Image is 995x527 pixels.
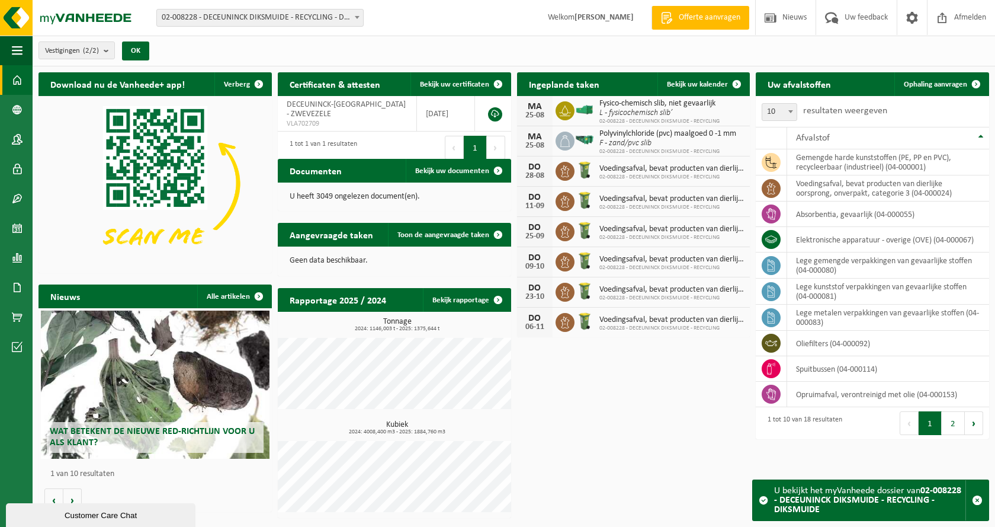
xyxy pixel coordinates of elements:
div: 1 tot 1 van 1 resultaten [284,135,357,161]
div: DO [523,193,547,202]
div: U bekijkt het myVanheede dossier van [774,480,965,520]
span: Bekijk uw kalender [667,81,728,88]
span: Voedingsafval, bevat producten van dierlijke oorsprong, onverpakt, categorie 3 [599,164,744,174]
div: DO [523,253,547,263]
span: 02-008228 - DECEUNINCK DIKSMUIDE - RECYCLING - DIKSMUIDE [157,9,363,26]
span: 02-008228 - DECEUNINCK DIKSMUIDE - RECYCLING [599,264,744,272]
span: Bekijk uw certificaten [420,81,489,88]
h2: Download nu de Vanheede+ app! [38,72,197,95]
span: Voedingsafval, bevat producten van dierlijke oorsprong, onverpakt, categorie 3 [599,225,744,234]
h2: Ingeplande taken [517,72,611,95]
td: oliefilters (04-000092) [787,331,989,356]
a: Bekijk uw documenten [406,159,510,183]
div: DO [523,223,547,232]
span: 02-008228 - DECEUNINCK DIKSMUIDE - RECYCLING [599,204,744,211]
span: 10 [762,104,797,120]
i: L - fysicochemisch slib’ [599,108,672,117]
img: Download de VHEPlus App [38,96,272,271]
td: lege kunststof verpakkingen van gevaarlijke stoffen (04-000081) [787,279,989,305]
span: Bekijk uw documenten [415,167,489,175]
button: Vorige [44,488,63,512]
button: 1 [919,411,942,435]
img: WB-0140-HPE-GN-50 [574,251,595,271]
a: Wat betekent de nieuwe RED-richtlijn voor u als klant? [41,311,269,459]
a: Bekijk uw certificaten [410,72,510,96]
img: WB-0140-HPE-GN-50 [574,190,595,210]
h2: Certificaten & attesten [278,72,392,95]
h2: Rapportage 2025 / 2024 [278,288,398,311]
div: 09-10 [523,263,547,271]
span: 02-008228 - DECEUNINCK DIKSMUIDE - RECYCLING [599,295,744,302]
span: Voedingsafval, bevat producten van dierlijke oorsprong, onverpakt, categorie 3 [599,255,744,264]
button: Volgende [63,488,82,512]
span: Voedingsafval, bevat producten van dierlijke oorsprong, onverpakt, categorie 3 [599,285,744,295]
button: Vestigingen(2/2) [38,41,115,59]
span: Polyvinylchloride (pvc) maalgoed 0 -1 mm [599,129,736,139]
a: Bekijk uw kalender [657,72,749,96]
img: WB-0140-HPE-GN-50 [574,281,595,301]
td: absorbentia, gevaarlijk (04-000055) [787,202,989,227]
button: OK [122,41,149,60]
h3: Kubiek [284,421,511,435]
h2: Nieuws [38,285,92,308]
h2: Aangevraagde taken [278,223,385,246]
img: WB-0140-HPE-GN-50 [574,311,595,331]
td: lege metalen verpakkingen van gevaarlijke stoffen (04-000083) [787,305,989,331]
a: Alle artikelen [197,285,271,308]
iframe: chat widget [6,501,198,527]
button: Next [487,136,505,159]
span: DECEUNINCK-[GEOGRAPHIC_DATA] - ZWEVEZELE [287,100,406,119]
i: F - zand/pvc slib [599,139,651,148]
td: voedingsafval, bevat producten van dierlijke oorsprong, onverpakt, categorie 3 (04-000024) [787,175,989,202]
span: 02-008228 - DECEUNINCK DIKSMUIDE - RECYCLING [599,325,744,332]
td: spuitbussen (04-000114) [787,356,989,382]
div: DO [523,283,547,293]
span: VLA702709 [287,119,407,129]
div: 1 tot 10 van 18 resultaten [762,410,842,436]
h2: Documenten [278,159,354,182]
div: 06-11 [523,323,547,331]
span: 10 [762,103,797,121]
span: Fysico-chemisch slib, niet gevaarlijk [599,99,720,108]
span: Toon de aangevraagde taken [397,231,489,239]
span: Verberg [224,81,250,88]
span: Ophaling aanvragen [904,81,967,88]
span: 02-008228 - DECEUNINCK DIKSMUIDE - RECYCLING [599,174,744,181]
button: Previous [445,136,464,159]
img: HK-RS-14-GN-00 [574,135,595,145]
td: elektronische apparatuur - overige (OVE) (04-000067) [787,227,989,253]
strong: 02-008228 - DECEUNINCK DIKSMUIDE - RECYCLING - DIKSMUIDE [774,486,961,515]
div: MA [523,102,547,111]
span: Voedingsafval, bevat producten van dierlijke oorsprong, onverpakt, categorie 3 [599,315,744,325]
span: Wat betekent de nieuwe RED-richtlijn voor u als klant? [50,427,255,448]
a: Offerte aanvragen [651,6,749,30]
div: DO [523,162,547,172]
div: 28-08 [523,172,547,180]
td: lege gemengde verpakkingen van gevaarlijke stoffen (04-000080) [787,253,989,279]
span: 02-008228 - DECEUNINCK DIKSMUIDE - RECYCLING - DIKSMUIDE [156,9,364,27]
a: Ophaling aanvragen [894,72,988,96]
div: 11-09 [523,202,547,210]
span: 02-008228 - DECEUNINCK DIKSMUIDE - RECYCLING [599,148,736,155]
p: Geen data beschikbaar. [290,257,499,265]
td: gemengde harde kunststoffen (PE, PP en PVC), recycleerbaar (industrieel) (04-000001) [787,149,989,175]
div: 25-09 [523,232,547,241]
span: Vestigingen [45,42,99,60]
span: Offerte aanvragen [676,12,743,24]
span: Voedingsafval, bevat producten van dierlijke oorsprong, onverpakt, categorie 3 [599,194,744,204]
button: 2 [942,411,965,435]
p: U heeft 3049 ongelezen document(en). [290,193,499,201]
img: WB-0140-HPE-GN-50 [574,221,595,241]
label: resultaten weergeven [803,106,887,116]
span: 2024: 1146,003 t - 2025: 1375,644 t [284,326,511,332]
td: opruimafval, verontreinigd met olie (04-000153) [787,382,989,407]
button: 1 [464,136,487,159]
p: 1 van 10 resultaten [50,470,266,478]
td: [DATE] [417,96,475,132]
span: 2024: 4008,400 m3 - 2025: 1884,760 m3 [284,429,511,435]
span: 02-008228 - DECEUNINCK DIKSMUIDE - RECYCLING [599,118,720,125]
div: DO [523,314,547,323]
button: Previous [900,411,919,435]
button: Next [965,411,983,435]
